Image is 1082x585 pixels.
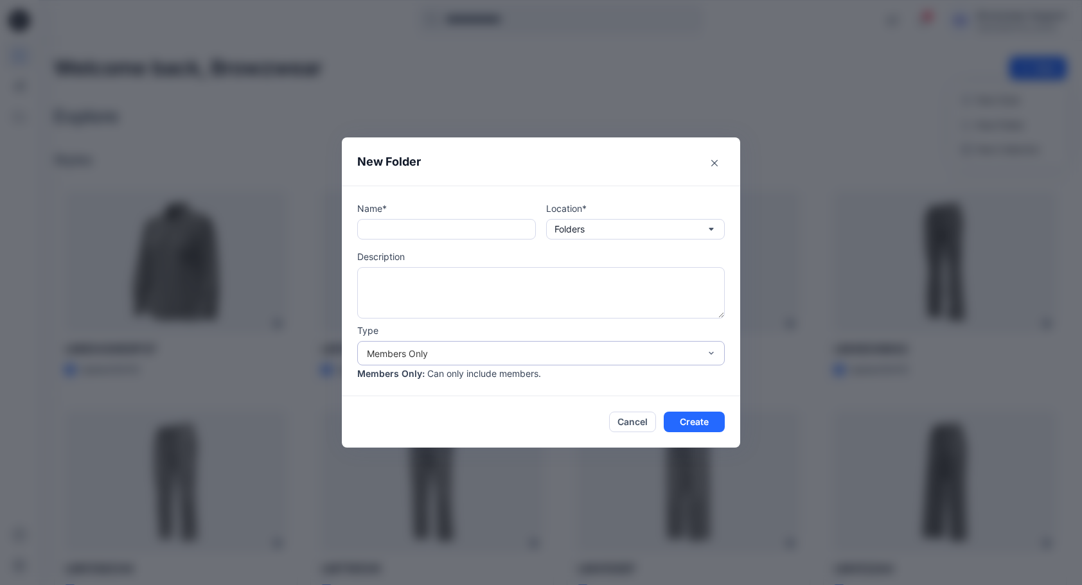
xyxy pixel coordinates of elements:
p: Location* [546,202,725,215]
p: Members Only : [357,367,425,380]
div: Members Only [367,347,700,360]
header: New Folder [342,137,740,186]
p: Type [357,324,725,337]
p: Folders [554,222,585,236]
p: Description [357,250,725,263]
p: Name* [357,202,536,215]
p: Can only include members. [427,367,541,380]
button: Create [664,412,725,432]
button: Close [704,153,725,173]
button: Cancel [609,412,656,432]
button: Folders [546,219,725,240]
